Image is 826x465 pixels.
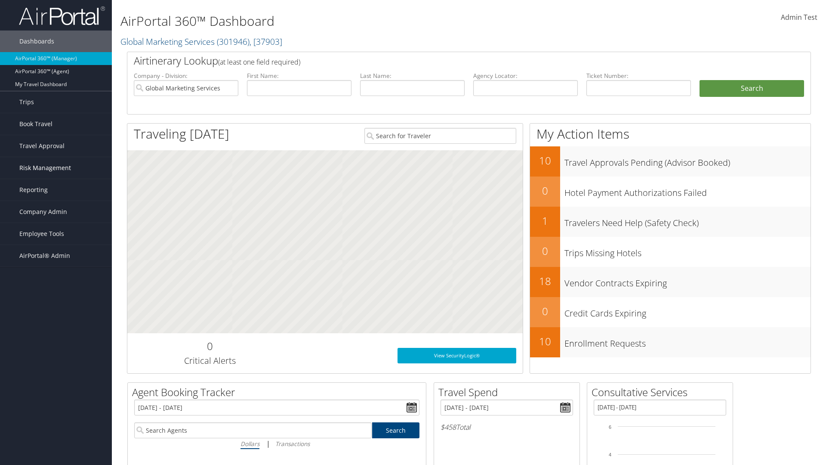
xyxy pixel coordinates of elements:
[530,237,811,267] a: 0Trips Missing Hotels
[564,303,811,319] h3: Credit Cards Expiring
[530,207,811,237] a: 1Travelers Need Help (Safety Check)
[19,201,67,223] span: Company Admin
[530,125,811,143] h1: My Action Items
[530,183,560,198] h2: 0
[530,244,560,258] h2: 0
[120,12,585,30] h1: AirPortal 360™ Dashboard
[592,385,733,400] h2: Consultative Services
[530,334,560,349] h2: 10
[564,213,811,229] h3: Travelers Need Help (Safety Check)
[530,153,560,168] h2: 10
[609,452,611,457] tspan: 4
[19,245,70,267] span: AirPortal® Admin
[530,177,811,207] a: 0Hotel Payment Authorizations Failed
[19,179,48,201] span: Reporting
[530,304,560,319] h2: 0
[530,297,811,327] a: 0Credit Cards Expiring
[564,183,811,199] h3: Hotel Payment Authorizations Failed
[530,146,811,177] a: 10Travel Approvals Pending (Advisor Booked)
[372,422,420,438] a: Search
[441,422,573,432] h6: Total
[530,267,811,297] a: 18Vendor Contracts Expiring
[441,422,456,432] span: $458
[19,157,71,179] span: Risk Management
[134,53,747,68] h2: Airtinerary Lookup
[364,128,516,144] input: Search for Traveler
[134,125,229,143] h1: Traveling [DATE]
[218,57,300,67] span: (at least one field required)
[250,36,282,47] span: , [ 37903 ]
[564,333,811,350] h3: Enrollment Requests
[19,135,65,157] span: Travel Approval
[530,274,560,288] h2: 18
[134,71,238,80] label: Company - Division:
[120,36,282,47] a: Global Marketing Services
[134,438,419,449] div: |
[781,4,817,31] a: Admin Test
[19,113,52,135] span: Book Travel
[19,223,64,245] span: Employee Tools
[19,6,105,26] img: airportal-logo.png
[134,339,286,353] h2: 0
[564,243,811,259] h3: Trips Missing Hotels
[132,385,426,400] h2: Agent Booking Tracker
[240,440,259,448] i: Dollars
[134,422,372,438] input: Search Agents
[609,425,611,430] tspan: 6
[473,71,578,80] label: Agency Locator:
[700,80,804,97] button: Search
[438,385,579,400] h2: Travel Spend
[134,355,286,367] h3: Critical Alerts
[19,31,54,52] span: Dashboards
[564,152,811,169] h3: Travel Approvals Pending (Advisor Booked)
[275,440,310,448] i: Transactions
[398,348,516,363] a: View SecurityLogic®
[530,327,811,357] a: 10Enrollment Requests
[781,12,817,22] span: Admin Test
[586,71,691,80] label: Ticket Number:
[530,214,560,228] h2: 1
[564,273,811,289] h3: Vendor Contracts Expiring
[360,71,465,80] label: Last Name:
[217,36,250,47] span: ( 301946 )
[247,71,351,80] label: First Name:
[19,91,34,113] span: Trips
